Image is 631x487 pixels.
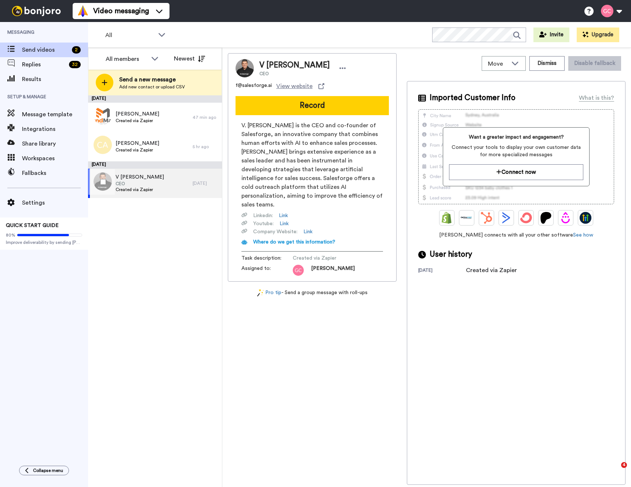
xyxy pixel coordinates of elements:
[116,187,164,193] span: Created via Zapier
[77,5,89,17] img: vm-color.svg
[533,28,569,42] button: Invite
[22,125,88,133] span: Integrations
[303,228,313,235] a: Link
[466,266,517,275] div: Created via Zapier
[606,462,624,480] iframe: Intercom live chat
[9,6,64,16] img: bj-logo-header-white.svg
[193,114,218,120] div: 47 min ago
[253,239,335,245] span: Where do we get this information?
[430,249,472,260] span: User history
[577,28,619,42] button: Upgrade
[253,212,273,219] span: Linkedin :
[94,136,112,154] img: ca.png
[293,265,304,276] img: gc.png
[119,75,185,84] span: Send a new message
[488,59,508,68] span: Move
[449,164,583,180] button: Connect now
[418,267,466,275] div: [DATE]
[259,71,330,77] span: CEO
[293,255,362,262] span: Created via Zapier
[88,161,222,169] div: [DATE]
[22,169,88,177] span: Fallbacks
[22,60,66,69] span: Replies
[461,212,473,224] img: Ontraport
[276,82,324,91] a: View website
[540,212,552,224] img: Patreon
[241,255,293,262] span: Task description :
[33,468,63,473] span: Collapse menu
[6,223,59,228] span: QUICK START GUIDE
[259,60,330,71] span: V [PERSON_NAME]
[22,75,88,84] span: Results
[568,56,621,71] button: Disable fallback
[573,232,593,238] a: See how
[105,31,154,40] span: All
[116,140,159,147] span: [PERSON_NAME]
[579,94,614,102] div: What is this?
[93,6,149,16] span: Video messaging
[253,220,274,227] span: Youtube :
[94,106,112,125] img: 96e5626a-f556-4042-b292-0e56955e6c46.png
[500,212,512,224] img: ActiveCampaign
[72,46,81,54] div: 2
[481,212,492,224] img: Hubspot
[280,220,289,227] a: Link
[621,462,627,468] span: 4
[6,239,82,245] span: Improve deliverability by sending [PERSON_NAME]’s from your own email
[441,212,453,224] img: Shopify
[19,466,69,475] button: Collapse menu
[520,212,532,224] img: ConvertKit
[276,82,313,91] span: View website
[22,45,69,54] span: Send videos
[236,96,389,115] button: Record
[22,110,88,119] span: Message template
[168,51,211,66] button: Newest
[449,133,583,141] span: Want a greater impact and engagement?
[119,84,185,90] span: Add new contact or upload CSV
[116,173,164,181] span: V [PERSON_NAME]
[193,144,218,150] div: 5 hr ago
[236,82,272,91] span: f@salesforge.ai
[560,212,572,224] img: Drip
[430,92,515,103] span: Imported Customer Info
[279,212,288,219] a: Link
[236,59,254,77] img: Image of V Frank Sondors
[257,289,281,297] a: Pro tip
[228,289,397,297] div: - Send a group message with roll-ups
[257,289,264,297] img: magic-wand.svg
[580,212,591,224] img: GoHighLevel
[253,228,298,235] span: Company Website :
[418,231,614,239] span: [PERSON_NAME] connects with all your other software
[116,118,159,124] span: Created via Zapier
[241,265,293,276] span: Assigned to:
[106,55,147,63] div: All members
[6,232,15,238] span: 80%
[449,144,583,158] span: Connect your tools to display your own customer data for more specialized messages
[22,154,88,163] span: Workspaces
[116,110,159,118] span: [PERSON_NAME]
[22,198,88,207] span: Settings
[311,265,355,276] span: [PERSON_NAME]
[529,56,565,71] button: Dismiss
[88,95,222,103] div: [DATE]
[241,121,383,209] span: V. [PERSON_NAME] is the CEO and co-founder of Salesforge, an innovative company that combines hum...
[22,139,88,148] span: Share library
[69,61,81,68] div: 32
[116,181,164,187] span: CEO
[193,180,218,186] div: [DATE]
[116,147,159,153] span: Created via Zapier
